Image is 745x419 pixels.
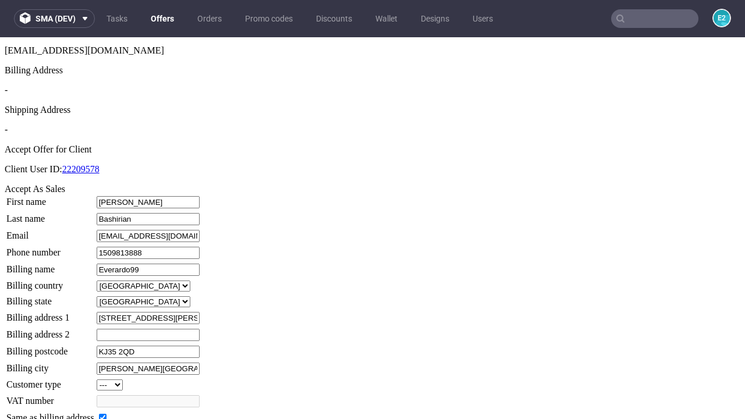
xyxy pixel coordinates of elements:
div: Shipping Address [5,68,740,78]
a: Discounts [309,9,359,28]
a: Designs [414,9,456,28]
td: Billing postcode [6,308,95,321]
div: Billing Address [5,28,740,38]
span: [EMAIL_ADDRESS][DOMAIN_NAME] [5,8,164,18]
td: Customer type [6,342,95,354]
button: sma (dev) [14,9,95,28]
a: Tasks [100,9,134,28]
a: Offers [144,9,181,28]
div: Accept Offer for Client [5,107,740,118]
td: Phone number [6,209,95,222]
a: Users [466,9,500,28]
a: 22209578 [62,127,100,137]
a: Orders [190,9,229,28]
td: Billing name [6,226,95,239]
figcaption: e2 [714,10,730,26]
a: Promo codes [238,9,300,28]
a: Wallet [368,9,405,28]
td: Billing city [6,325,95,338]
td: Last name [6,175,95,189]
td: Billing address 1 [6,274,95,287]
p: Client User ID: [5,127,740,137]
td: VAT number [6,357,95,371]
td: Email [6,192,95,205]
td: Billing address 2 [6,291,95,304]
td: First name [6,158,95,172]
span: - [5,87,8,97]
td: Same as billing address [6,374,95,387]
span: - [5,48,8,58]
td: Billing country [6,243,95,255]
span: sma (dev) [36,15,76,23]
div: Accept As Sales [5,147,740,157]
td: Billing state [6,258,95,271]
